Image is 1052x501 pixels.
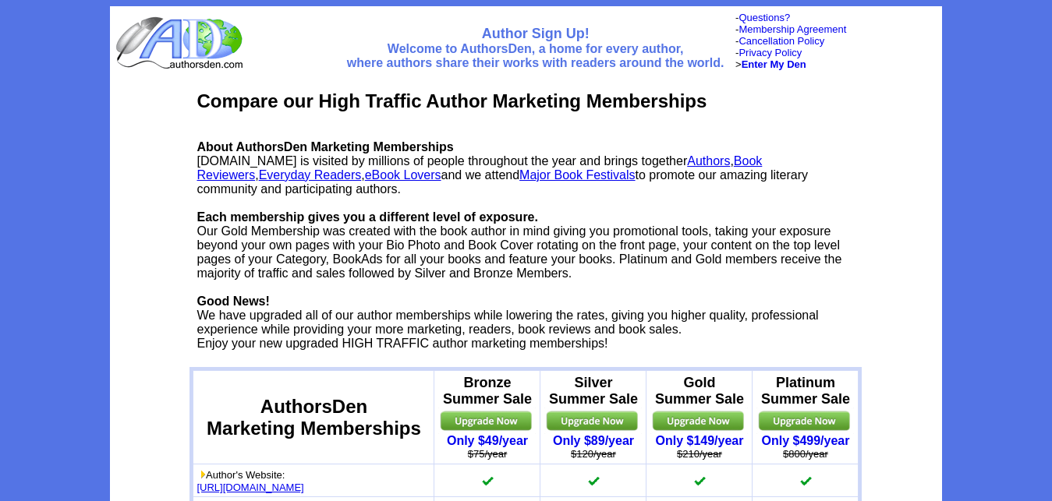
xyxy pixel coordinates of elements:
[739,47,802,58] a: Privacy Policy
[519,168,636,182] a: Major Book Festivals
[197,482,303,493] a: [URL][DOMAIN_NAME]
[197,140,453,153] b: About AuthorsDen Marketing Memberships
[656,434,744,447] a: Only $149/year
[762,434,850,447] a: Only $499/year
[200,471,206,478] img: more_btn2.gif
[544,408,642,434] img: upgrade.jpg
[742,58,806,70] a: Enter My Den
[735,35,824,70] font: - - >
[739,23,846,35] a: Membership Agreement
[115,16,246,70] img: logo_ad.gif
[677,448,722,460] strike: $210/year
[693,475,706,486] img: checkmark.gif
[443,375,532,407] b: Bronze Summer Sale
[687,154,730,168] a: Authors
[735,12,790,23] font: -
[468,448,508,460] strike: $75/year
[365,168,441,182] a: eBook Lovers
[197,90,707,111] b: Compare our High Traffic Author Marketing Memberships
[197,295,269,308] b: Good News!
[197,140,841,350] font: [DOMAIN_NAME] is visited by millions of people throughout the year and brings together , , , and ...
[553,434,634,447] a: Only $89/year
[761,375,850,407] b: Platinum Summer Sale
[259,168,362,182] a: Everyday Readers
[739,35,824,47] a: Cancellation Policy
[549,375,638,407] b: Silver Summer Sale
[587,475,600,486] img: checkmark.gif
[571,448,616,460] strike: $120/year
[438,408,536,434] img: upgrade.jpg
[783,448,828,460] strike: $800/year
[739,12,790,23] a: Questions?
[482,26,590,41] font: Author Sign Up!
[655,375,744,407] b: Gold Summer Sale
[650,408,748,434] img: upgrade.jpg
[447,434,528,447] a: Only $49/year
[481,475,494,486] img: checkmark.gif
[756,408,854,434] img: upgrade.jpg
[197,210,537,224] b: Each membership gives you a different level of exposure.
[347,42,724,69] font: Welcome to AuthorsDen, a home for every author, where authors share their works with readers arou...
[207,396,421,439] font: AuthorsDen Marketing Memberships
[197,469,285,481] font: Author's Website:
[799,475,812,486] img: checkmark.gif
[197,154,762,182] a: Book Reviewers
[735,23,846,35] font: -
